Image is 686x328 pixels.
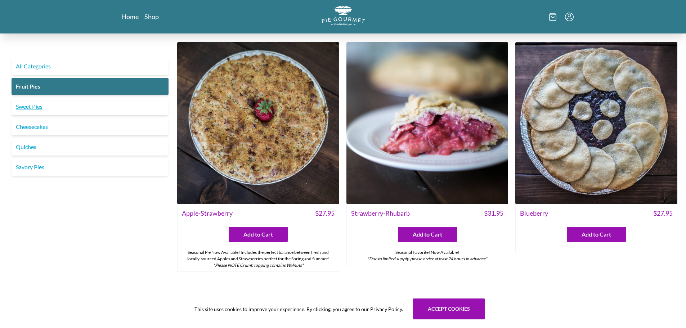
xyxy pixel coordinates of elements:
[12,118,169,135] a: Cheesecakes
[346,42,508,204] img: Strawberry-Rhubarb
[315,208,335,218] span: $ 27.95
[653,208,673,218] span: $ 27.95
[582,230,611,239] span: Add to Cart
[243,230,273,239] span: Add to Cart
[194,305,403,313] span: This site uses cookies to improve your experience. By clicking, you agree to our Privacy Policy.
[178,246,339,271] div: Seasonal Pie Now Available! Includes the perfect balance between fresh and locally-sourced Apples...
[515,42,677,204] img: Blueberry
[121,12,139,21] a: Home
[413,298,485,319] button: Accept cookies
[567,227,626,242] button: Add to Cart
[12,158,169,176] a: Savory Pies
[182,208,233,218] span: Apple-Strawberry
[322,6,365,28] a: Logo
[322,6,365,26] img: logo
[12,138,169,156] a: Quiches
[347,246,508,265] div: Seasonal Favorite! Now Available!
[12,58,169,75] a: All Categories
[144,12,159,21] a: Shop
[520,208,548,218] span: Blueberry
[12,98,169,115] a: Sweet Pies
[367,256,487,261] em: *Due to limited supply, please order at least 24 hours in advance*
[213,262,304,268] em: *Please NOTE Crumb topping contains Walnuts*
[351,208,410,218] span: Strawberry-Rhubarb
[398,227,457,242] button: Add to Cart
[229,227,288,242] button: Add to Cart
[177,42,339,204] img: Apple-Strawberry
[413,230,442,239] span: Add to Cart
[484,208,503,218] span: $ 31.95
[565,13,574,21] button: Menu
[12,78,169,95] a: Fruit Pies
